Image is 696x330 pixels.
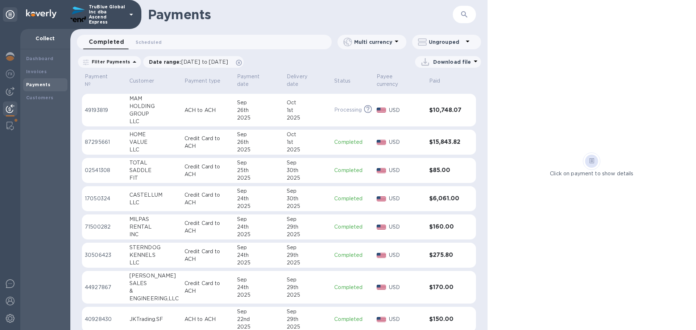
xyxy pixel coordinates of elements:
div: 29th [287,251,328,259]
p: Completed [334,138,370,146]
div: Sep [237,131,281,138]
div: Sep [287,187,328,195]
img: USD [377,108,386,113]
p: Completed [334,195,370,202]
p: 17050324 [85,195,124,202]
span: Paid [429,77,450,85]
p: Processing [334,106,362,114]
p: USD [389,195,423,202]
div: Sep [237,159,281,167]
p: 87295661 [85,138,124,146]
p: ACH to ACH [185,106,231,114]
div: 24th [237,284,281,291]
p: USD [389,316,423,323]
div: Sep [237,276,281,284]
div: MILPAS [129,216,179,223]
div: Sep [237,244,281,251]
b: Dashboard [26,56,54,61]
div: HOLDING [129,103,179,110]
div: 2025 [287,202,328,210]
p: Payment № [85,73,114,88]
div: Oct [287,99,328,106]
p: Payee currency [377,73,414,88]
div: 26th [237,106,281,114]
h3: $85.00 [429,167,461,174]
h3: $150.00 [429,316,461,323]
p: 49193819 [85,106,124,114]
p: Click on payment to show details [550,170,633,177]
img: USD [377,168,386,173]
p: Credit Card to ACH [185,163,231,178]
img: USD [377,196,386,201]
img: USD [377,317,386,322]
h3: $275.80 [429,252,461,259]
p: Credit Card to ACH [185,191,231,206]
div: 29th [287,316,328,323]
p: Filter Payments [89,59,130,65]
div: 30th [287,167,328,174]
div: LLC [129,199,179,206]
p: Completed [334,284,370,291]
div: 25th [237,167,281,174]
div: Sep [287,159,328,167]
p: Payment date [237,73,272,88]
p: Paid [429,77,440,85]
div: 29th [287,284,328,291]
span: Status [334,77,360,85]
div: 24th [237,223,281,231]
img: USD [377,225,386,230]
div: 22nd [237,316,281,323]
div: SADDLE [129,167,179,174]
p: Credit Card to ACH [185,220,231,235]
h3: $10,748.07 [429,107,461,114]
div: LLC [129,146,179,154]
div: Sep [287,276,328,284]
div: 2025 [287,291,328,299]
p: Collect [26,35,65,42]
p: Payment type [185,77,221,85]
span: Payment № [85,73,124,88]
span: Payee currency [377,73,423,88]
p: Ungrouped [429,38,463,46]
div: Sep [237,216,281,223]
h3: $160.00 [429,224,461,230]
div: 26th [237,138,281,146]
h3: $170.00 [429,284,461,291]
div: 1st [287,106,328,114]
span: Customer [129,77,163,85]
div: FIT [129,174,179,182]
div: JKTrading.SF [129,316,179,323]
p: USD [389,284,423,291]
div: KENNELS [129,251,179,259]
div: 24th [237,195,281,202]
div: SALES [129,280,179,287]
p: Status [334,77,351,85]
div: Sep [287,244,328,251]
div: 2025 [287,259,328,267]
img: USD [377,253,386,258]
b: Customers [26,95,54,100]
p: Completed [334,223,370,231]
p: Completed [334,316,370,323]
div: Sep [287,216,328,223]
div: 2025 [287,174,328,182]
span: Scheduled [136,38,162,46]
div: Sep [237,99,281,106]
div: RENTAL [129,223,179,231]
b: Payments [26,82,50,87]
div: Unpin categories [3,7,17,22]
p: Credit Card to ACH [185,248,231,263]
div: 2025 [287,146,328,154]
p: 44927867 [85,284,124,291]
div: 1st [287,138,328,146]
div: 30th [287,195,328,202]
div: 2025 [237,146,281,154]
div: LLC [129,118,179,125]
div: 2025 [237,231,281,238]
h3: $15,843.82 [429,139,461,146]
div: MAM [129,95,179,103]
p: TruBlue Global Inc dba Ascend Express [89,4,125,25]
p: Credit Card to ACH [185,280,231,295]
p: USD [389,138,423,146]
div: Date range:[DATE] to [DATE] [143,56,244,68]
